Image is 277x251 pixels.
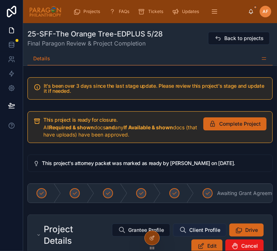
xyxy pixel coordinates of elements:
[105,124,115,130] strong: and
[241,242,258,250] span: Cancel
[119,9,130,14] span: FAQs
[27,39,163,48] span: Final Paragon Review & Project Completion
[148,9,164,14] span: Tickets
[263,9,268,14] span: AF
[83,9,100,14] span: Projects
[43,124,197,138] span: All docs any docs (that have uploads) have been approved.
[219,120,261,127] span: Complete Project
[43,124,198,138] div: All **Required & shown** docs **and** any **If Available & shown** docs (that have uploads) have ...
[44,83,267,94] h5: It's been over 3 days since the last stage update. Please review this project's stage and update ...
[49,124,94,130] strong: Required & shown
[43,117,198,122] h5: This project is ready for closure.
[229,224,264,237] button: Drive
[27,29,163,39] h1: 25-SFF-The Orange Tree-EDPLUS 5/28
[33,55,50,62] span: Details
[207,242,217,250] span: Edit
[29,6,62,17] img: App logo
[71,5,105,18] a: Projects
[136,5,169,18] a: Tickets
[107,5,135,18] a: FAQs
[182,9,199,14] span: Updates
[128,226,164,234] span: Grantee Profile
[170,5,204,18] a: Updates
[112,224,170,237] button: Grantee Profile
[203,117,267,130] button: Complete Project
[245,226,258,234] span: Drive
[208,32,270,45] button: Back to projects
[173,224,226,237] button: Client Profile
[44,224,89,247] h2: Project Details
[224,35,264,42] span: Back to projects
[124,124,173,130] strong: If Available & shown
[189,226,220,234] span: Client Profile
[68,4,248,20] div: scrollable content
[42,161,267,166] h5: This project's attorney packet was marked as ready by Ash Froelich-MacMillan on 7/1/2025.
